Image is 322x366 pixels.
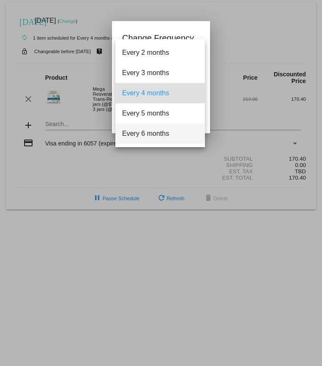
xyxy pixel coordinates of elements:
[122,83,198,103] span: Every 4 months
[122,63,198,83] span: Every 3 months
[122,124,198,144] span: Every 6 months
[122,43,198,63] span: Every 2 months
[122,103,198,124] span: Every 5 months
[122,144,198,164] span: Every 7 months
